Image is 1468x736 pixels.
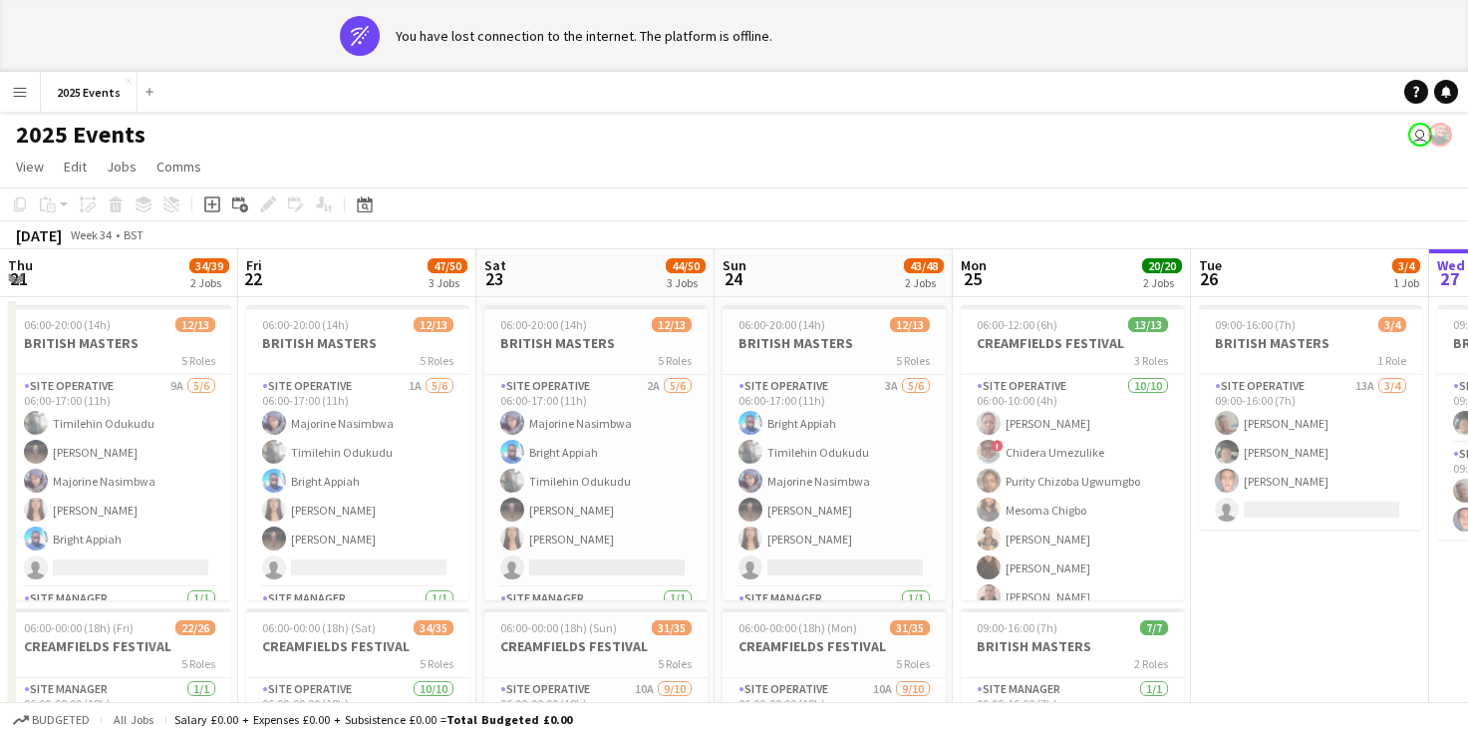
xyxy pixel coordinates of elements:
span: 06:00-00:00 (18h) (Mon) [738,620,857,635]
div: BST [124,227,144,242]
span: Thu [8,256,33,274]
app-card-role: Site Operative9A5/606:00-17:00 (11h)Timilehin Odukudu[PERSON_NAME]Majorine Nasimbwa[PERSON_NAME]B... [8,375,231,587]
span: 06:00-20:00 (14h) [262,317,349,332]
h3: CREAMFIELDS FESTIVAL [484,637,708,655]
h3: CREAMFIELDS FESTIVAL [723,637,946,655]
a: Comms [148,154,209,180]
span: 13/13 [1128,317,1168,332]
app-card-role: Site Manager1/1 [246,587,469,655]
div: 3 Jobs [429,275,466,290]
button: Budgeted [10,709,93,731]
app-card-role: Site Operative3A5/606:00-17:00 (11h)Bright AppiahTimilehin OdukuduMajorine Nasimbwa[PERSON_NAME][... [723,375,946,587]
h3: BRITISH MASTERS [1199,334,1422,352]
span: Jobs [107,158,137,176]
app-card-role: Site Operative10/1006:00-10:00 (4h)[PERSON_NAME]!Chidera UmezulikePurity Chizoba UgwumgboMesoma C... [961,375,1184,703]
span: 3/4 [1378,317,1406,332]
span: 23 [481,267,506,290]
span: Sat [484,256,506,274]
span: 7/7 [1140,620,1168,635]
div: 3 Jobs [667,275,705,290]
app-card-role: Site Manager1/1 [484,587,708,655]
h3: BRITISH MASTERS [8,334,231,352]
span: Edit [64,158,87,176]
span: 12/13 [414,317,453,332]
span: 3/4 [1392,258,1420,273]
span: Week 34 [66,227,116,242]
span: 12/13 [652,317,692,332]
span: 5 Roles [181,656,215,671]
app-job-card: 06:00-20:00 (14h)12/13BRITISH MASTERS5 RolesSite Operative1A5/606:00-17:00 (11h)Majorine Nasimbwa... [246,305,469,600]
span: 1 Role [1377,353,1406,368]
span: Budgeted [32,713,90,727]
div: 2 Jobs [905,275,943,290]
span: 5 Roles [420,353,453,368]
h3: BRITISH MASTERS [961,637,1184,655]
app-card-role: Site Manager1/1 [723,587,946,655]
span: Tue [1199,256,1222,274]
span: 47/50 [428,258,467,273]
a: View [8,154,52,180]
span: All jobs [110,712,157,727]
span: 06:00-00:00 (18h) (Fri) [24,620,134,635]
h3: CREAMFIELDS FESTIVAL [8,637,231,655]
span: 34/39 [189,258,229,273]
span: 5 Roles [658,353,692,368]
span: ! [992,440,1004,452]
span: 31/35 [652,620,692,635]
app-job-card: 06:00-20:00 (14h)12/13BRITISH MASTERS5 RolesSite Operative9A5/606:00-17:00 (11h)Timilehin Odukudu... [8,305,231,600]
span: 22 [243,267,262,290]
h3: BRITISH MASTERS [723,334,946,352]
a: Edit [56,154,95,180]
span: Sun [723,256,746,274]
app-job-card: 09:00-16:00 (7h)3/4BRITISH MASTERS1 RoleSite Operative13A3/409:00-16:00 (7h)[PERSON_NAME][PERSON_... [1199,305,1422,530]
span: 44/50 [666,258,706,273]
span: 12/13 [175,317,215,332]
h3: BRITISH MASTERS [246,334,469,352]
div: [DATE] [16,225,62,245]
app-job-card: 06:00-20:00 (14h)12/13BRITISH MASTERS5 RolesSite Operative2A5/606:00-17:00 (11h)Majorine Nasimbwa... [484,305,708,600]
div: 2 Jobs [190,275,228,290]
div: 2 Jobs [1143,275,1181,290]
span: 20/20 [1142,258,1182,273]
span: View [16,158,44,176]
span: 26 [1196,267,1222,290]
span: 34/35 [414,620,453,635]
span: 25 [958,267,987,290]
app-card-role: Site Operative1A5/606:00-17:00 (11h)Majorine NasimbwaTimilehin OdukuduBright Appiah[PERSON_NAME][... [246,375,469,587]
a: Jobs [99,154,145,180]
span: Fri [246,256,262,274]
app-card-role: Site Manager1/1 [8,587,231,655]
span: 24 [720,267,746,290]
span: Comms [156,158,201,176]
span: 5 Roles [896,353,930,368]
span: Wed [1437,256,1465,274]
app-card-role: Site Operative13A3/409:00-16:00 (7h)[PERSON_NAME][PERSON_NAME][PERSON_NAME] [1199,375,1422,530]
span: 09:00-16:00 (7h) [1215,317,1296,332]
span: 06:00-20:00 (14h) [738,317,825,332]
h3: CREAMFIELDS FESTIVAL [246,637,469,655]
span: 06:00-12:00 (6h) [977,317,1057,332]
span: 09:00-16:00 (7h) [977,620,1057,635]
app-job-card: 06:00-12:00 (6h)13/13CREAMFIELDS FESTIVAL3 RolesSite Operative10/1006:00-10:00 (4h)[PERSON_NAME]!... [961,305,1184,600]
app-card-role: Site Operative2A5/606:00-17:00 (11h)Majorine NasimbwaBright AppiahTimilehin Odukudu[PERSON_NAME][... [484,375,708,587]
span: 3 Roles [1134,353,1168,368]
h1: 2025 Events [16,120,146,150]
span: 5 Roles [420,656,453,671]
span: 5 Roles [658,656,692,671]
app-job-card: 06:00-20:00 (14h)12/13BRITISH MASTERS5 RolesSite Operative3A5/606:00-17:00 (11h)Bright AppiahTimi... [723,305,946,600]
h3: CREAMFIELDS FESTIVAL [961,334,1184,352]
span: 21 [5,267,33,290]
button: 2025 Events [41,73,138,112]
span: 22/26 [175,620,215,635]
span: 06:00-00:00 (18h) (Sat) [262,620,376,635]
div: You have lost connection to the internet. The platform is offline. [396,27,772,45]
app-user-avatar: Josh Tutty [1428,123,1452,147]
span: 06:00-00:00 (18h) (Sun) [500,620,617,635]
span: 06:00-20:00 (14h) [500,317,587,332]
